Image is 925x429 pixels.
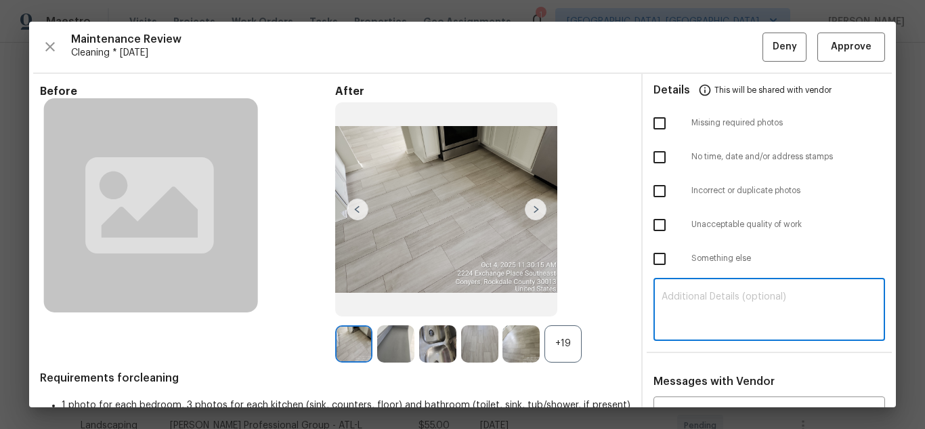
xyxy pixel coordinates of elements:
[714,74,832,106] span: This will be shared with vendor
[691,219,885,230] span: Unacceptable quality of work
[643,242,896,276] div: Something else
[831,39,872,56] span: Approve
[62,399,630,412] li: 1 photo for each bedroom, 3 photos for each kitchen (sink, counters, floor) and bathroom (toilet,...
[335,85,630,98] span: After
[347,199,368,220] img: left-chevron-button-url
[544,325,582,363] div: +19
[643,106,896,140] div: Missing required photos
[691,253,885,264] span: Something else
[643,174,896,208] div: Incorrect or duplicate photos
[691,185,885,197] span: Incorrect or duplicate photos
[71,33,762,46] span: Maintenance Review
[653,74,690,106] span: Details
[40,371,630,385] span: Requirements for cleaning
[40,85,335,98] span: Before
[653,376,775,387] span: Messages with Vendor
[643,208,896,242] div: Unacceptable quality of work
[691,117,885,129] span: Missing required photos
[525,199,546,220] img: right-chevron-button-url
[71,46,762,60] span: Cleaning * [DATE]
[817,33,885,62] button: Approve
[762,33,806,62] button: Deny
[691,151,885,163] span: No time, date and/or address stamps
[773,39,797,56] span: Deny
[643,140,896,174] div: No time, date and/or address stamps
